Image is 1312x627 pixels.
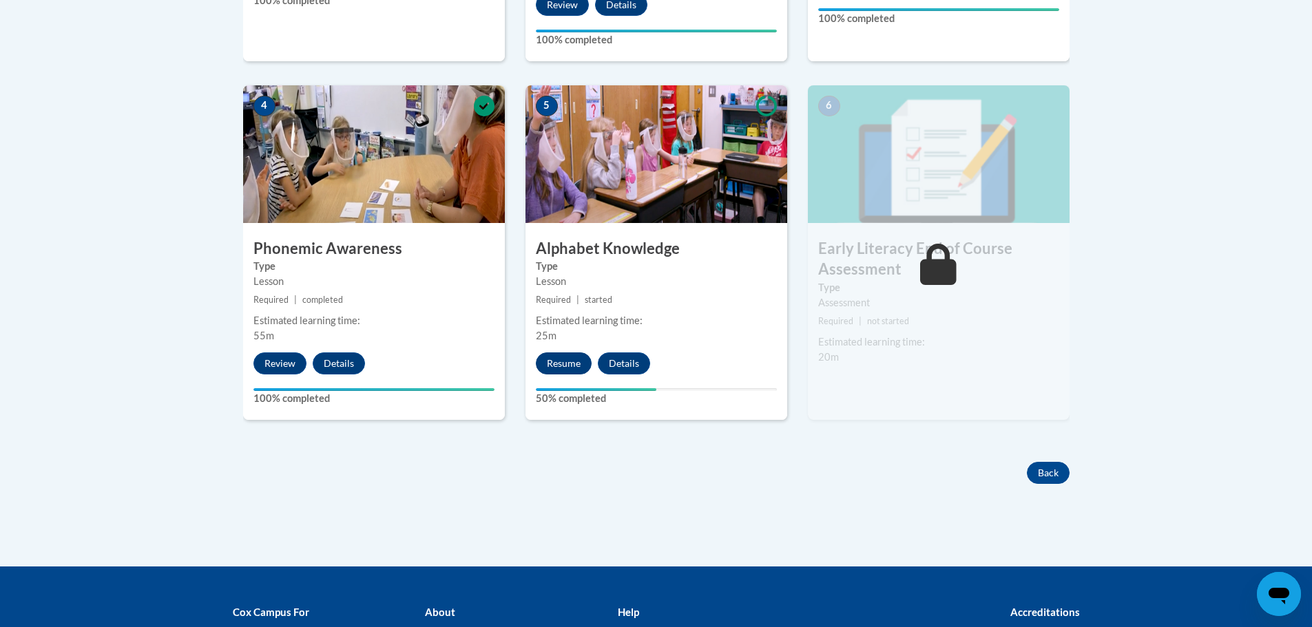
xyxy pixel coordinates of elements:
[536,259,777,274] label: Type
[253,274,494,289] div: Lesson
[818,334,1059,350] div: Estimated learning time:
[294,295,297,305] span: |
[808,238,1070,281] h3: Early Literacy End of Course Assessment
[536,274,777,289] div: Lesson
[1027,462,1070,484] button: Back
[618,606,639,618] b: Help
[536,391,777,406] label: 50% completed
[818,351,839,363] span: 20m
[598,352,650,374] button: Details
[818,8,1059,11] div: Your progress
[253,295,289,305] span: Required
[1257,572,1301,616] iframe: Button to launch messaging window, conversation in progress
[808,85,1070,223] img: Course Image
[425,606,455,618] b: About
[536,330,556,341] span: 25m
[253,313,494,328] div: Estimated learning time:
[818,295,1059,310] div: Assessment
[536,96,558,116] span: 5
[525,238,787,259] h3: Alphabet Knowledge
[253,96,275,116] span: 4
[585,295,612,305] span: started
[253,330,274,341] span: 55m
[1010,606,1080,618] b: Accreditations
[313,352,365,374] button: Details
[867,316,909,326] span: not started
[536,352,592,374] button: Resume
[536,295,571,305] span: Required
[818,11,1059,26] label: 100% completed
[818,280,1059,295] label: Type
[536,32,777,47] label: 100% completed
[536,388,656,391] div: Your progress
[243,85,505,223] img: Course Image
[525,85,787,223] img: Course Image
[253,352,306,374] button: Review
[536,313,777,328] div: Estimated learning time:
[859,316,862,326] span: |
[818,96,840,116] span: 6
[818,316,853,326] span: Required
[253,388,494,391] div: Your progress
[253,391,494,406] label: 100% completed
[233,606,309,618] b: Cox Campus For
[576,295,579,305] span: |
[243,238,505,259] h3: Phonemic Awareness
[302,295,343,305] span: completed
[253,259,494,274] label: Type
[536,30,777,32] div: Your progress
